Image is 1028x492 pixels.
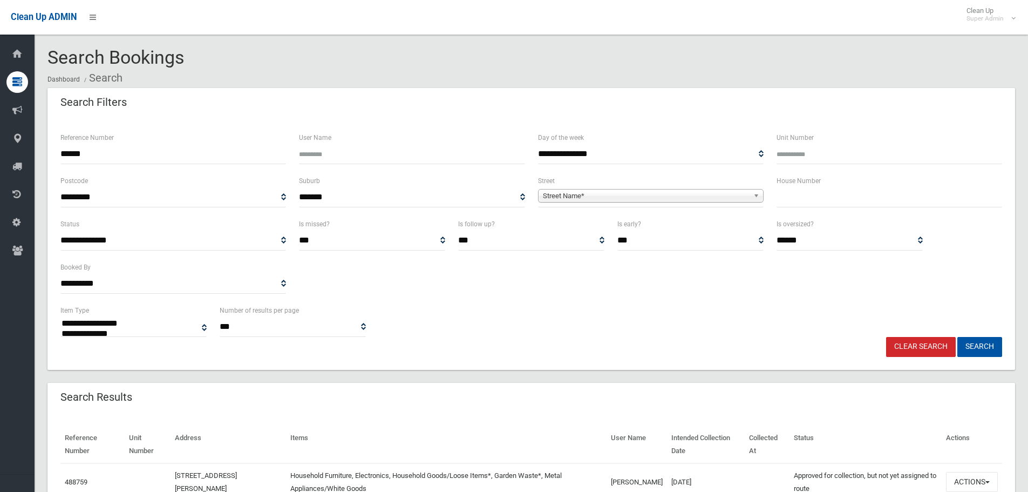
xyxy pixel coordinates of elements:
th: Address [171,426,287,463]
label: Booked By [60,261,91,273]
label: Suburb [299,175,320,187]
label: Is follow up? [458,218,495,230]
a: Clear Search [886,337,956,357]
button: Search [957,337,1002,357]
span: Clean Up [961,6,1015,23]
label: Is missed? [299,218,330,230]
label: Street [538,175,555,187]
small: Super Admin [966,15,1004,23]
label: Item Type [60,305,89,316]
label: Unit Number [777,132,814,144]
button: Actions [946,472,998,492]
th: Reference Number [60,426,125,463]
li: Search [81,68,122,88]
label: Status [60,218,79,230]
header: Search Results [47,387,145,408]
th: Items [286,426,607,463]
th: Unit Number [125,426,171,463]
th: Intended Collection Date [667,426,745,463]
label: Day of the week [538,132,584,144]
a: Dashboard [47,76,80,83]
label: Reference Number [60,132,114,144]
a: 488759 [65,478,87,486]
th: Collected At [745,426,789,463]
header: Search Filters [47,92,140,113]
label: Is early? [617,218,641,230]
span: Search Bookings [47,46,185,68]
span: Clean Up ADMIN [11,12,77,22]
label: User Name [299,132,331,144]
label: Postcode [60,175,88,187]
label: Is oversized? [777,218,814,230]
span: Street Name* [543,190,749,203]
label: House Number [777,175,821,187]
th: Status [789,426,942,463]
label: Number of results per page [220,305,299,316]
th: User Name [607,426,667,463]
th: Actions [942,426,1002,463]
